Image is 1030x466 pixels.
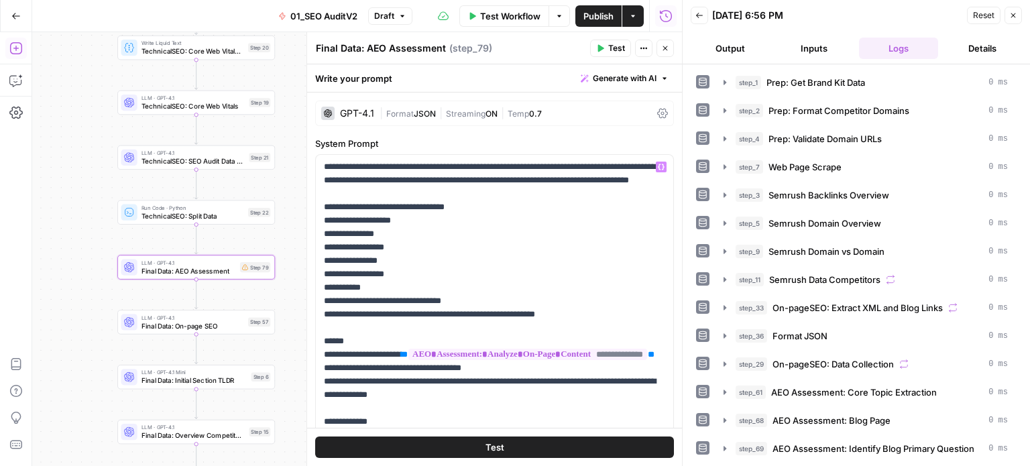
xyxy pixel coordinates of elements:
button: 0 ms [716,325,1016,347]
span: AEO Assessment: Core Topic Extraction [771,386,937,399]
span: Format JSON [772,329,827,343]
span: 0 ms [988,386,1008,398]
span: Publish [583,9,614,23]
span: Generate with AI [593,72,656,84]
span: 0 ms [988,245,1008,257]
div: Step 19 [249,98,270,107]
span: step_2 [736,104,763,117]
span: 0.7 [529,109,542,119]
button: 0 ms [716,184,1016,206]
span: Reset [973,9,994,21]
div: LLM · GPT-4.1Final Data: Overview Competitor AnalysisStep 15 [117,420,275,444]
span: step_9 [736,245,763,258]
span: step_3 [736,188,763,202]
span: Temp [508,109,529,119]
div: Step 20 [248,43,270,52]
span: | [498,106,508,119]
span: 0 ms [988,105,1008,117]
span: Final Data: Overview Competitor Analysis [141,430,245,441]
div: Run Code · PythonTechnicalSEO: Split DataStep 22 [117,200,275,225]
span: TechnicalSEO: SEO Audit Data Reorganization [141,156,245,166]
span: Semrush Domain vs Domain [768,245,884,258]
button: 0 ms [716,297,1016,318]
span: 01_SEO AuditV2 [290,9,357,23]
div: Write Liquid TextTechnicalSEO: Core Web Vitals DataStep 20 [117,36,275,60]
span: step_33 [736,301,767,314]
div: LLM · GPT-4.1Final Data: On-page SEOStep 57 [117,310,275,334]
button: 0 ms [716,72,1016,93]
span: LLM · GPT-4.1 [141,423,245,431]
span: step_7 [736,160,763,174]
g: Edge from step_21 to step_22 [194,170,198,199]
span: step_36 [736,329,767,343]
button: Inputs [775,38,854,59]
div: Step 6 [251,372,270,382]
span: Semrush Domain Overview [768,217,881,230]
button: Details [943,38,1023,59]
span: step_29 [736,357,767,371]
button: Draft [368,7,412,25]
button: 0 ms [716,269,1016,290]
span: Streaming [446,109,485,119]
span: Test [485,441,504,454]
span: 0 ms [988,302,1008,314]
span: TechnicalSEO: Split Data [141,211,244,221]
span: TechnicalSEO: Core Web Vitals Data [141,46,244,56]
button: Generate with AI [575,70,674,87]
span: step_69 [736,442,767,455]
span: JSON [414,109,436,119]
div: Write your prompt [307,64,682,92]
div: GPT-4.1 [340,109,374,118]
span: | [436,106,446,119]
div: Step 15 [249,427,270,436]
span: LLM · GPT-4.1 Mini [141,368,247,376]
span: ( step_79 ) [449,42,492,55]
button: 0 ms [716,156,1016,178]
span: 0 ms [988,330,1008,342]
div: LLM · GPT-4.1Final Data: AEO AssessmentStep 79 [117,255,275,279]
span: step_61 [736,386,766,399]
div: Step 57 [248,318,270,327]
span: 0 ms [988,443,1008,455]
span: Prep: Validate Domain URLs [768,132,882,145]
button: 0 ms [716,100,1016,121]
span: 0 ms [988,414,1008,426]
button: Logs [859,38,938,59]
div: LLM · GPT-4.1TechnicalSEO: Core Web VitalsStep 19 [117,91,275,115]
span: step_68 [736,414,767,427]
span: Test Workflow [480,9,540,23]
span: AEO Assessment: Identify Blog Primary Question [772,442,974,455]
span: 0 ms [988,76,1008,89]
span: Draft [374,10,394,22]
g: Edge from step_57 to step_6 [194,334,198,363]
g: Edge from step_20 to step_19 [194,60,198,89]
span: TechnicalSEO: Core Web Vitals [141,101,245,111]
span: 0 ms [988,358,1008,370]
span: step_1 [736,76,761,89]
button: 0 ms [716,353,1016,375]
span: Semrush Data Competitors [769,273,880,286]
div: Step 21 [249,153,270,162]
span: 0 ms [988,189,1008,201]
span: Web Page Scrape [768,160,842,174]
span: step_11 [736,273,764,286]
span: 0 ms [988,217,1008,229]
g: Edge from step_22 to step_79 [194,225,198,254]
span: | [380,106,386,119]
button: Test [590,40,631,57]
span: Final Data: On-page SEO [141,321,244,331]
span: Final Data: AEO Assessment [141,266,236,276]
span: On-pageSEO: Data Collection [772,357,894,371]
button: Test Workflow [459,5,549,27]
button: Output [691,38,770,59]
div: Step 22 [248,208,270,217]
span: Test [608,42,625,54]
button: 0 ms [716,438,1016,459]
g: Edge from step_19 to step_21 [194,115,198,144]
button: Reset [967,7,1000,24]
span: 0 ms [988,161,1008,173]
div: LLM · GPT-4.1TechnicalSEO: SEO Audit Data ReorganizationStep 21 [117,145,275,170]
span: LLM · GPT-4.1 [141,314,244,322]
span: 0 ms [988,274,1008,286]
span: Semrush Backlinks Overview [768,188,889,202]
